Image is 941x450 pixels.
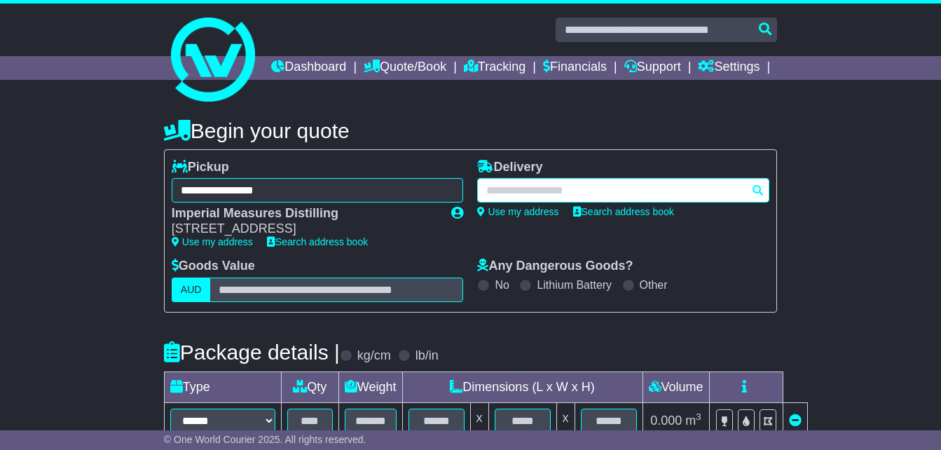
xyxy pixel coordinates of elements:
span: © One World Courier 2025. All rights reserved. [164,434,366,445]
td: Weight [338,371,402,402]
label: Goods Value [172,259,255,274]
span: m [685,414,701,428]
label: kg/cm [357,348,391,364]
td: Dimensions (L x W x H) [402,371,643,402]
a: Support [624,56,681,80]
td: x [556,402,575,439]
label: Any Dangerous Goods? [477,259,633,274]
label: AUD [172,278,211,302]
a: Search address book [267,236,368,247]
a: Search address book [573,206,674,217]
sup: 3 [696,411,701,422]
h4: Begin your quote [164,119,777,142]
td: Type [164,371,281,402]
label: Lithium Battery [537,278,612,292]
label: Delivery [477,160,542,175]
typeahead: Please provide city [477,178,769,203]
a: Use my address [172,236,253,247]
a: Quote/Book [364,56,446,80]
td: x [470,402,488,439]
a: Remove this item [789,414,802,428]
td: Qty [281,371,338,402]
a: Financials [543,56,607,80]
div: Imperial Measures Distilling [172,206,438,221]
span: 0.000 [650,414,682,428]
a: Tracking [464,56,526,80]
label: Pickup [172,160,229,175]
a: Use my address [477,206,558,217]
div: [STREET_ADDRESS] [172,221,438,237]
h4: Package details | [164,341,340,364]
label: Other [640,278,668,292]
a: Dashboard [271,56,346,80]
a: Settings [698,56,760,80]
label: lb/in [415,348,439,364]
td: Volume [643,371,709,402]
label: No [495,278,509,292]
